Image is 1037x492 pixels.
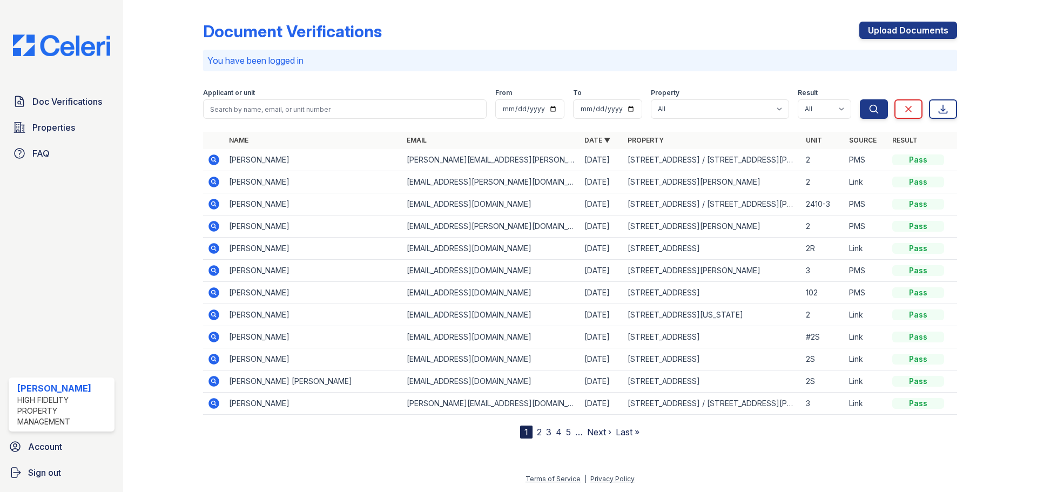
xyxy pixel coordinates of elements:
label: To [573,89,582,97]
td: [PERSON_NAME] [225,260,402,282]
div: [PERSON_NAME] [17,382,110,395]
td: Link [845,370,888,393]
div: Pass [892,398,944,409]
input: Search by name, email, or unit number [203,99,487,119]
a: Terms of Service [526,475,581,483]
a: Privacy Policy [590,475,635,483]
div: Document Verifications [203,22,382,41]
div: 1 [520,426,533,439]
a: 3 [546,427,551,437]
a: Last » [616,427,639,437]
td: Link [845,238,888,260]
td: [DATE] [580,326,623,348]
a: Next › [587,427,611,437]
td: [PERSON_NAME] [225,238,402,260]
a: Name [229,136,248,144]
td: [PERSON_NAME] [225,393,402,415]
td: 2 [802,215,845,238]
td: PMS [845,215,888,238]
td: 3 [802,260,845,282]
td: [PERSON_NAME] [225,193,402,215]
td: #2S [802,326,845,348]
a: Doc Verifications [9,91,115,112]
td: 2R [802,238,845,260]
td: Link [845,304,888,326]
div: | [584,475,587,483]
td: [EMAIL_ADDRESS][DOMAIN_NAME] [402,193,580,215]
td: [STREET_ADDRESS] [623,282,801,304]
td: [STREET_ADDRESS][PERSON_NAME] [623,260,801,282]
div: High Fidelity Property Management [17,395,110,427]
td: 3 [802,393,845,415]
a: FAQ [9,143,115,164]
td: [PERSON_NAME] [225,282,402,304]
td: 2S [802,370,845,393]
td: [DATE] [580,393,623,415]
a: 4 [556,427,562,437]
div: Pass [892,265,944,276]
img: CE_Logo_Blue-a8612792a0a2168367f1c8372b55b34899dd931a85d93a1a3d3e32e68fde9ad4.png [4,35,119,56]
label: Result [798,89,818,97]
td: PMS [845,260,888,282]
td: 2 [802,304,845,326]
td: [PERSON_NAME] [225,304,402,326]
span: … [575,426,583,439]
td: Link [845,171,888,193]
td: 2S [802,348,845,370]
td: [DATE] [580,282,623,304]
td: PMS [845,193,888,215]
td: [PERSON_NAME][EMAIL_ADDRESS][DOMAIN_NAME] [402,393,580,415]
td: [EMAIL_ADDRESS][DOMAIN_NAME] [402,348,580,370]
div: Pass [892,221,944,232]
a: Property [628,136,664,144]
td: Link [845,348,888,370]
td: [DATE] [580,370,623,393]
td: [PERSON_NAME] [225,149,402,171]
td: [STREET_ADDRESS][US_STATE] [623,304,801,326]
span: Account [28,440,62,453]
div: Pass [892,309,944,320]
td: 102 [802,282,845,304]
a: Email [407,136,427,144]
td: [DATE] [580,260,623,282]
td: [DATE] [580,149,623,171]
td: Link [845,326,888,348]
td: [EMAIL_ADDRESS][PERSON_NAME][DOMAIN_NAME] [402,215,580,238]
td: [PERSON_NAME] [225,171,402,193]
td: [STREET_ADDRESS] [623,370,801,393]
td: [STREET_ADDRESS] [623,348,801,370]
div: Pass [892,354,944,365]
a: Unit [806,136,822,144]
td: [STREET_ADDRESS][PERSON_NAME] [623,171,801,193]
td: [DATE] [580,171,623,193]
label: From [495,89,512,97]
a: Source [849,136,877,144]
a: Upload Documents [859,22,957,39]
td: [EMAIL_ADDRESS][PERSON_NAME][DOMAIN_NAME] [402,171,580,193]
td: [DATE] [580,215,623,238]
a: 5 [566,427,571,437]
td: [PERSON_NAME][EMAIL_ADDRESS][PERSON_NAME][DOMAIN_NAME] [402,149,580,171]
td: [DATE] [580,193,623,215]
td: [STREET_ADDRESS] [623,326,801,348]
td: [DATE] [580,238,623,260]
td: PMS [845,149,888,171]
p: You have been logged in [207,54,953,67]
td: [STREET_ADDRESS] / [STREET_ADDRESS][PERSON_NAME] [623,193,801,215]
td: [EMAIL_ADDRESS][DOMAIN_NAME] [402,238,580,260]
td: [PERSON_NAME] [225,215,402,238]
a: 2 [537,427,542,437]
td: [STREET_ADDRESS] / [STREET_ADDRESS][PERSON_NAME] [623,149,801,171]
div: Pass [892,154,944,165]
td: [DATE] [580,348,623,370]
td: [EMAIL_ADDRESS][DOMAIN_NAME] [402,260,580,282]
div: Pass [892,376,944,387]
a: Sign out [4,462,119,483]
div: Pass [892,177,944,187]
td: [EMAIL_ADDRESS][DOMAIN_NAME] [402,370,580,393]
td: 2 [802,149,845,171]
td: [STREET_ADDRESS] [623,238,801,260]
span: Doc Verifications [32,95,102,108]
td: [DATE] [580,304,623,326]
